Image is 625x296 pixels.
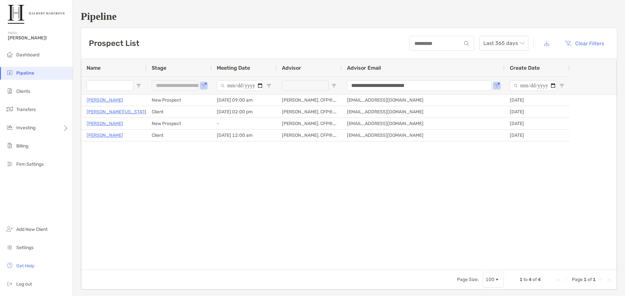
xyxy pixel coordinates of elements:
[505,130,570,141] div: [DATE]
[457,277,479,282] div: Page Size:
[342,106,505,118] div: [EMAIL_ADDRESS][DOMAIN_NAME]
[16,227,48,232] span: Add New Client
[6,142,14,149] img: billing icon
[16,52,39,58] span: Dashboard
[6,225,14,233] img: add_new_client icon
[347,80,492,91] input: Advisor Email Filter Input
[6,69,14,77] img: pipeline icon
[16,89,30,94] span: Clients
[212,118,277,129] div: -
[146,118,212,129] div: New Prospect
[572,277,583,282] span: Page
[342,130,505,141] div: [EMAIL_ADDRESS][DOMAIN_NAME]
[146,94,212,106] div: New Prospect
[505,94,570,106] div: [DATE]
[87,65,101,71] span: Name
[6,50,14,58] img: dashboard icon
[529,277,532,282] span: 4
[217,80,264,91] input: Meeting Date Filter Input
[152,65,166,71] span: Stage
[564,277,569,282] div: Previous Page
[538,277,541,282] span: 4
[559,83,564,88] button: Open Filter Menu
[483,36,524,50] span: Last 365 days
[588,277,592,282] span: of
[342,94,505,106] div: [EMAIL_ADDRESS][DOMAIN_NAME]
[6,123,14,131] img: investing icon
[510,80,557,91] input: Create Date Filter Input
[598,277,604,282] div: Next Page
[212,130,277,141] div: [DATE] 12:00 am
[16,70,34,76] span: Pipeline
[212,106,277,118] div: [DATE] 02:00 pm
[16,143,28,149] span: Billing
[81,10,617,22] h1: Pipeline
[87,96,123,104] a: [PERSON_NAME]
[87,131,123,139] a: [PERSON_NAME]
[16,107,36,112] span: Transfers
[8,35,69,41] span: [PERSON_NAME]!
[16,263,34,269] span: Get Help
[217,65,250,71] span: Meeting Date
[8,3,65,26] img: Zoe Logo
[6,160,14,168] img: firm-settings icon
[606,277,611,282] div: Last Page
[6,105,14,113] img: transfers icon
[494,83,499,88] button: Open Filter Menu
[6,243,14,251] img: settings icon
[89,39,139,48] h3: Prospect List
[584,277,587,282] span: 1
[16,245,34,250] span: Settings
[16,281,32,287] span: Log out
[464,41,469,46] img: input icon
[593,277,596,282] span: 1
[6,261,14,269] img: get-help icon
[523,277,528,282] span: to
[342,118,505,129] div: [EMAIL_ADDRESS][DOMAIN_NAME]
[560,36,609,50] button: Clear Filters
[266,83,271,88] button: Open Filter Menu
[277,94,342,106] div: [PERSON_NAME], CFP®, AIF®
[146,130,212,141] div: Client
[483,272,504,288] div: Page Size
[87,80,133,91] input: Name Filter Input
[505,118,570,129] div: [DATE]
[505,106,570,118] div: [DATE]
[6,280,14,288] img: logout icon
[556,277,562,282] div: First Page
[87,120,123,128] a: [PERSON_NAME]
[533,277,537,282] span: of
[16,162,44,167] span: Firm Settings
[146,106,212,118] div: Client
[347,65,381,71] span: Advisor Email
[282,65,301,71] span: Advisor
[136,83,141,88] button: Open Filter Menu
[277,106,342,118] div: [PERSON_NAME], CFP®, AIF®
[277,118,342,129] div: [PERSON_NAME], CFP®, AIF®
[520,277,522,282] span: 1
[16,125,35,131] span: Investing
[331,83,337,88] button: Open Filter Menu
[486,277,494,282] div: 100
[6,87,14,95] img: clients icon
[212,94,277,106] div: [DATE] 09:00 am
[201,83,206,88] button: Open Filter Menu
[510,65,540,71] span: Create Date
[87,108,149,116] a: [PERSON_NAME][US_STATE]
[277,130,342,141] div: [PERSON_NAME], CFP®, AIF®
